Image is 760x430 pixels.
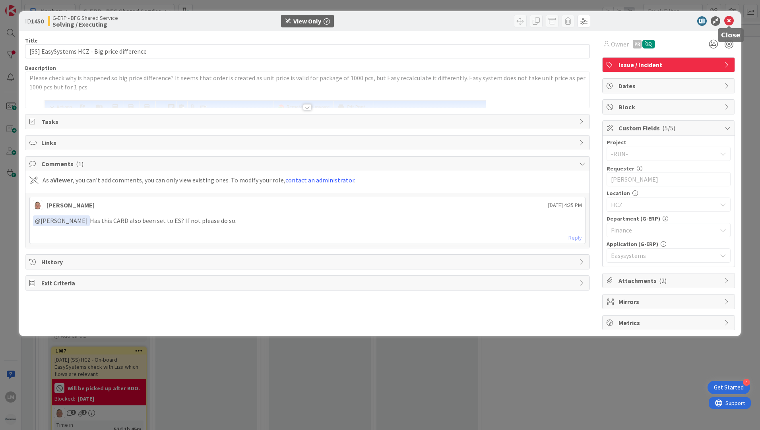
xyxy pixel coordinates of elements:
span: Support [17,1,36,11]
span: @ [35,217,41,225]
label: Title [25,37,38,44]
span: History [41,257,575,267]
div: [PERSON_NAME] [47,200,95,210]
span: ( 2 ) [659,277,667,285]
p: Has this CARD also been set to ES? If not please do so. [33,215,582,226]
input: type card name here... [25,44,590,58]
div: Get Started [714,384,744,391]
span: Exit Criteria [41,278,575,288]
h5: Close [721,31,741,39]
span: Mirrors [618,297,720,306]
span: G-ERP - BFG Shared Service [52,15,118,21]
span: ( 5/5 ) [662,124,675,132]
span: ID [25,16,44,26]
span: ( 1 ) [76,160,83,168]
b: 1450 [31,17,44,25]
b: Viewer [53,176,73,184]
span: HCZ [611,200,717,209]
span: Issue / Incident [618,60,720,70]
span: Easysystems [611,251,717,260]
a: Reply [568,233,582,243]
span: Tasks [41,117,575,126]
div: Open Get Started checklist, remaining modules: 4 [708,381,750,394]
span: [PERSON_NAME] [35,217,88,225]
span: [DATE] 4:35 PM [548,201,582,209]
img: lD [33,200,43,210]
div: Department (G-ERP) [607,216,731,221]
div: Project [607,139,731,145]
span: Description [25,64,56,72]
a: contact an administrator [285,176,354,184]
span: Dates [618,81,720,91]
span: Comments [41,159,575,169]
span: Please check why is happened so big price difference? It seems that order is created as unit pric... [29,74,587,91]
span: Metrics [618,318,720,327]
div: PR [633,40,642,48]
div: As a , you can't add comments, you can only view existing ones. To modify your role, . [43,175,355,185]
div: 4 [743,379,750,386]
b: Solving / Executing [52,21,118,27]
label: Requester [607,165,634,172]
div: Location [607,190,731,196]
span: Attachments [618,276,720,285]
span: Finance [611,225,717,235]
div: Application (G-ERP) [607,241,731,247]
span: Owner [611,39,629,49]
div: View Only [293,16,321,26]
span: Links [41,138,575,147]
span: -RUN- [611,148,713,159]
span: Block [618,102,720,112]
span: Custom Fields [618,123,720,133]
